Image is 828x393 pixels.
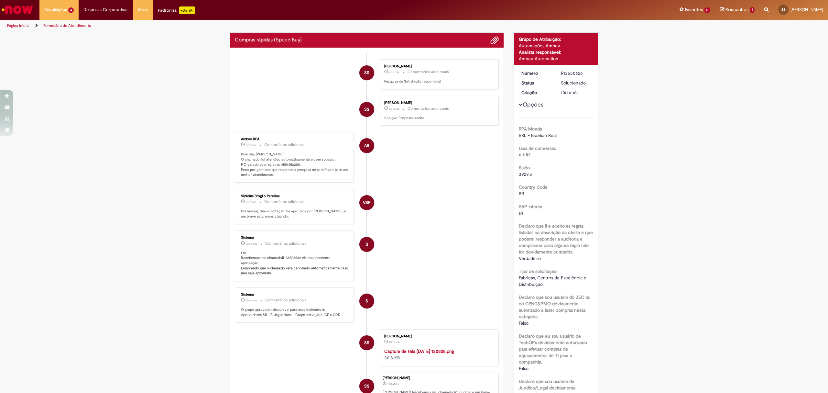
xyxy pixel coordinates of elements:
[359,102,374,117] div: Stephni Silva
[365,237,368,252] span: S
[43,23,91,28] a: Formulário de Atendimento
[519,223,593,255] b: Declaro que li e aceito as regras listadas na descrição da oferta e que poderei responder a audit...
[517,80,556,86] dt: Status
[359,65,374,80] div: Stephni Silva
[359,294,374,309] div: System
[158,6,195,14] div: Padroniza
[384,348,492,361] div: 30.8 KB
[517,70,556,76] dt: Número
[519,171,532,177] span: 3929.5
[519,132,557,138] span: BRL - Brazilian Real
[246,200,256,204] time: 22/09/2025 10:30:06
[561,89,591,96] div: 19/09/2025 13:09:53
[519,49,594,55] div: Analista responsável:
[389,70,399,74] span: 6d atrás
[241,236,349,240] div: Sistema
[179,6,195,14] p: +GenAi
[383,376,495,380] div: [PERSON_NAME]
[384,64,492,68] div: [PERSON_NAME]
[68,7,74,13] span: 4
[241,209,349,219] p: Prezado(a), Sua solicitação foi aprovada por [PERSON_NAME] , e em breve estaremos atuando.
[685,6,703,13] span: Favoritos
[561,90,578,95] time: 19/09/2025 13:09:53
[519,165,530,171] b: Saldo
[241,266,349,276] b: Lembrando que o chamado será cancelado automaticamente caso não seja aprovado.
[384,116,492,121] p: Solução Proposta aceita.
[519,152,530,158] span: 6.1182
[384,101,492,105] div: [PERSON_NAME]
[519,268,557,274] b: Tipo de solicitação
[364,138,369,153] span: AR
[387,382,399,386] span: 10d atrás
[519,145,556,151] b: taxa de conversão
[246,298,257,302] time: 19/09/2025 13:10:03
[365,293,368,309] span: S
[241,152,349,177] p: Bom dia, [PERSON_NAME]! O chamado foi atendido automaticamente e com sucesso. P.O gerado sob regi...
[265,241,307,246] small: Comentários adicionais
[519,204,542,209] b: SAP Interim
[364,335,369,351] span: SS
[704,7,711,13] span: 12
[246,200,256,204] span: 8d atrás
[5,20,547,32] ul: Trilhas de página
[519,191,524,196] span: BR
[561,80,591,86] div: Solucionado
[364,102,369,117] span: SS
[519,210,523,216] span: s4
[781,7,785,12] span: SS
[264,199,306,205] small: Comentários adicionais
[241,194,349,198] div: Vinicius Broglio Parolina
[364,65,369,81] span: SS
[359,335,374,350] div: Stephni Silva
[519,275,588,287] span: Fábricas, Centros de Excelência e Distribuição
[246,298,257,302] span: 10d atrás
[490,36,499,44] button: Adicionar anexos
[519,55,594,62] div: Ambev Automation
[1,3,34,16] img: ServiceNow
[519,365,528,371] span: Falso
[790,7,823,12] span: [PERSON_NAME]
[359,195,374,210] div: Vinicius Broglio Parolina
[519,294,591,320] b: Declaro que sou usuário do ZEC ou do CENG&PMO devidamente autorizado a fazer compras nessa catego...
[389,340,400,344] span: 10d atrás
[389,340,400,344] time: 19/09/2025 13:09:47
[519,42,594,49] div: Automações Ambev
[264,142,306,148] small: Comentários adicionais
[408,69,449,75] small: Comentários adicionais
[384,348,454,354] a: Captura de tela [DATE] 130525.png
[246,242,257,246] time: 19/09/2025 13:10:05
[246,143,256,147] time: 22/09/2025 10:43:14
[519,255,541,261] span: Verdadeiro
[384,79,492,84] p: Pesquisa de Satisfação respondida!
[241,307,349,317] p: O grupo aprovador disponível para esse incidente é: Aprovadores SB - F. Jaguariúna - Grupo cervej...
[241,251,349,276] p: Olá! Recebemos seu chamado e ele esta pendente aprovação.
[384,334,492,338] div: [PERSON_NAME]
[519,36,594,42] div: Grupo de Atribuição:
[246,143,256,147] span: 8d atrás
[750,7,755,13] span: 1
[720,7,755,13] a: Rascunhos
[408,106,449,111] small: Comentários adicionais
[389,107,399,111] time: 23/09/2025 16:47:02
[519,320,528,326] span: Falso
[519,333,587,365] b: Declaro que eu sou usuário de TechOPs devidamente autorizado para efetuar compras de equipamentos...
[561,90,578,95] span: 10d atrás
[363,195,371,210] span: VBP
[246,242,257,246] span: 10d atrás
[235,37,302,43] h2: Compras rápidas (Speed Buy) Histórico de tíquete
[359,237,374,252] div: System
[519,126,542,132] b: RPA Moeda
[517,89,556,96] dt: Criação
[389,107,399,111] span: 6d atrás
[241,293,349,297] div: Sistema
[241,137,349,141] div: Ambev RPA
[265,298,307,303] small: Comentários adicionais
[359,138,374,153] div: Ambev RPA
[138,6,148,13] span: More
[561,70,591,76] div: R13550626
[7,23,29,28] a: Página inicial
[387,382,399,386] time: 19/09/2025 13:09:53
[725,6,749,13] span: Rascunhos
[519,184,548,190] b: Country Code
